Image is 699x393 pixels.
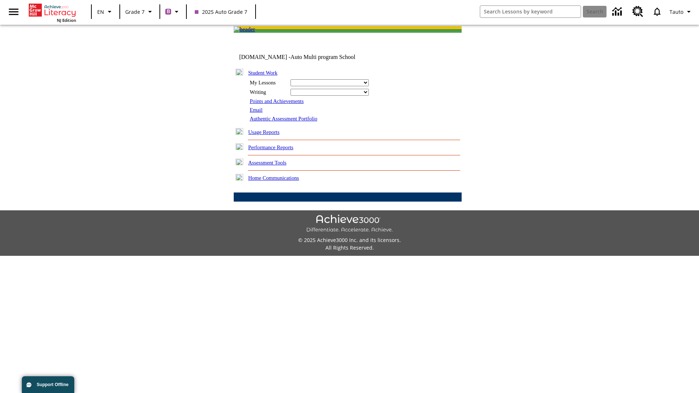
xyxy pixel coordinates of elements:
[248,144,293,150] a: Performance Reports
[236,128,243,135] img: plus.gif
[248,129,280,135] a: Usage Reports
[125,8,145,16] span: Grade 7
[628,2,648,21] a: Resource Center, Will open in new tab
[291,54,355,60] nobr: Auto Multi program School
[248,70,277,76] a: Student Work
[162,5,184,18] button: Boost Class color is purple. Change class color
[248,175,299,181] a: Home Communications
[250,80,286,86] div: My Lessons
[239,54,373,60] td: [DOMAIN_NAME] -
[236,69,243,75] img: minus.gif
[306,215,393,233] img: Achieve3000 Differentiate Accelerate Achieve
[608,2,628,22] a: Data Center
[670,8,683,16] span: Tauto
[167,7,170,16] span: B
[250,89,286,95] div: Writing
[29,2,76,23] div: Home
[22,376,74,393] button: Support Offline
[3,1,24,23] button: Open side menu
[250,116,317,122] a: Authentic Assessment Portfolio
[94,5,117,18] button: Language: EN, Select a language
[248,160,287,166] a: Assessment Tools
[236,159,243,165] img: plus.gif
[667,5,696,18] button: Profile/Settings
[57,17,76,23] span: NJ Edition
[250,107,262,113] a: Email
[250,98,304,104] a: Points and Achievements
[234,26,255,33] img: header
[122,5,157,18] button: Grade: Grade 7, Select a grade
[195,8,247,16] span: 2025 Auto Grade 7
[236,143,243,150] img: plus.gif
[480,6,581,17] input: search field
[648,2,667,21] a: Notifications
[37,382,68,387] span: Support Offline
[97,8,104,16] span: EN
[236,174,243,180] img: plus.gif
